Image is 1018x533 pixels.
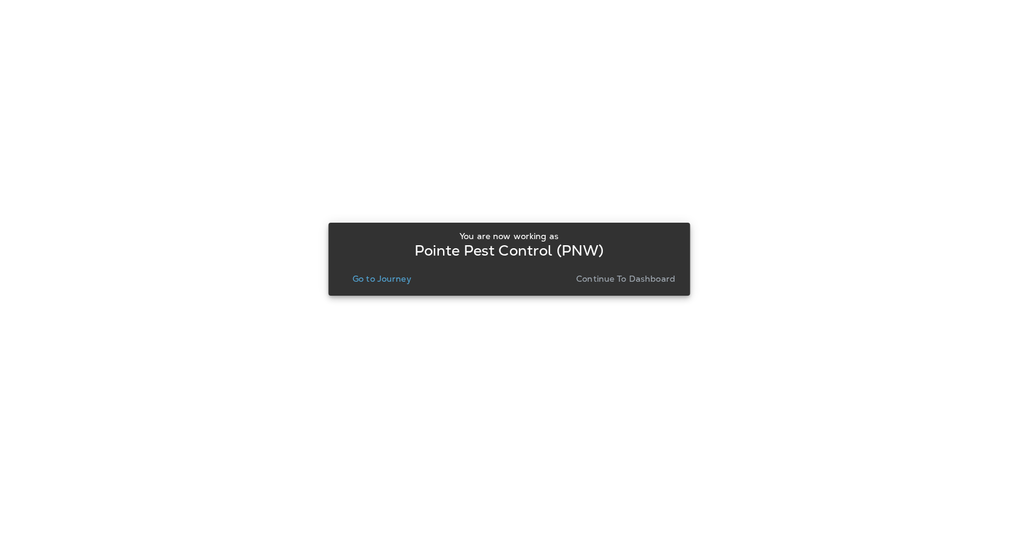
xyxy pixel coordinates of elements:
p: Pointe Pest Control (PNW) [414,246,604,256]
p: You are now working as [459,231,559,241]
button: Continue to Dashboard [571,270,680,287]
p: Continue to Dashboard [576,274,675,284]
button: Go to Journey [348,270,416,287]
p: Go to Journey [353,274,411,284]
